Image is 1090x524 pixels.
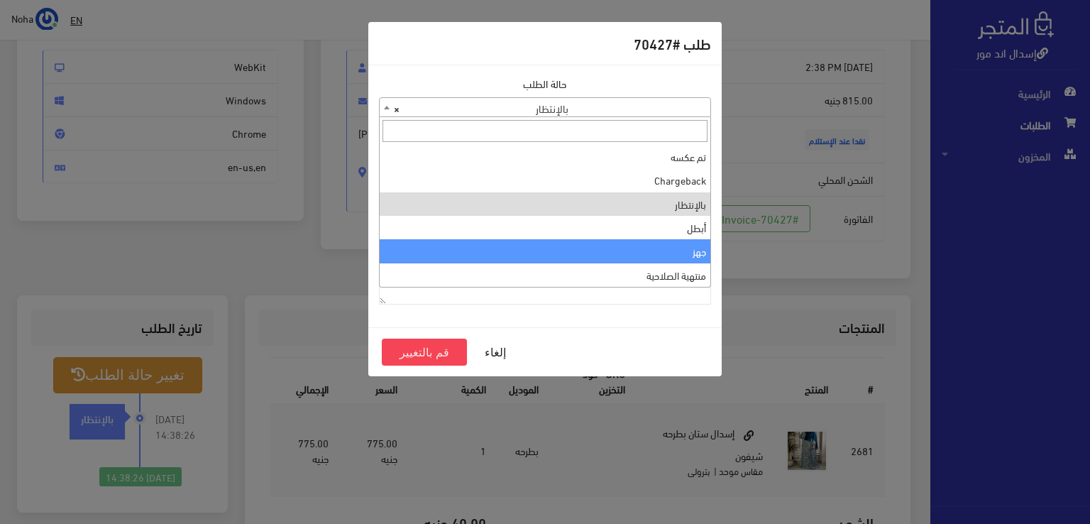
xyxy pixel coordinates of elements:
[467,339,524,366] button: إلغاء
[379,97,711,117] span: بالإنتظار
[380,239,710,263] li: جهز
[634,33,711,54] h5: طلب #70427
[380,216,710,239] li: أبطل
[380,98,710,118] span: بالإنتظار
[380,263,710,287] li: منتهية الصلاحية
[380,168,710,192] li: Chargeback
[394,98,400,118] span: ×
[380,145,710,168] li: تم عكسه
[380,192,710,216] li: بالإنتظار
[17,427,71,481] iframe: Drift Widget Chat Controller
[523,76,567,92] label: حالة الطلب
[382,339,467,366] button: قم بالتغيير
